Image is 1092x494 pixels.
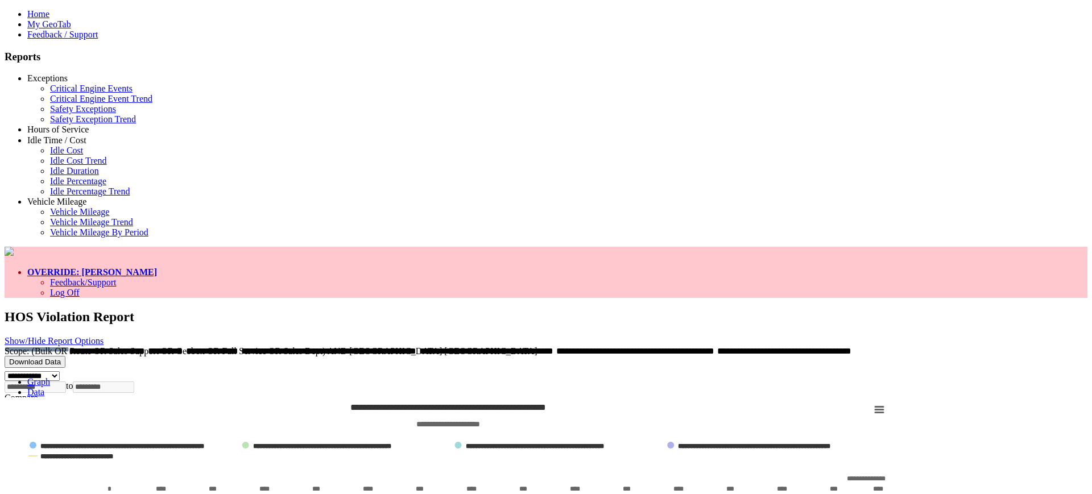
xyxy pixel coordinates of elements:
[66,381,73,391] span: to
[27,387,44,397] a: Data
[50,176,106,186] a: Idle Percentage
[50,186,130,196] a: Idle Percentage Trend
[5,336,104,346] a: Show/Hide Report Options
[27,197,86,206] a: Vehicle Mileage
[50,166,99,176] a: Idle Duration
[27,124,89,134] a: Hours of Service
[50,114,136,124] a: Safety Exception Trend
[50,207,109,217] a: Vehicle Mileage
[50,288,80,297] a: Log Off
[27,135,86,145] a: Idle Time / Cost
[27,377,50,387] a: Graph
[27,19,71,29] a: My GeoTab
[27,9,49,19] a: Home
[50,156,107,165] a: Idle Cost Trend
[5,51,1087,63] h3: Reports
[50,94,152,103] a: Critical Engine Event Trend
[50,217,133,227] a: Vehicle Mileage Trend
[50,104,116,114] a: Safety Exceptions
[50,227,148,237] a: Vehicle Mileage By Period
[5,393,38,402] label: Compare
[27,73,68,83] a: Exceptions
[50,135,145,144] a: HOS Explanation Reports
[50,84,133,93] a: Critical Engine Events
[50,277,116,287] a: Feedback/Support
[5,356,65,368] button: Download Data
[27,267,157,277] a: OVERRIDE: [PERSON_NAME]
[5,247,14,256] img: pepsilogo.png
[5,309,1087,325] h2: HOS Violation Report
[27,30,98,39] a: Feedback / Support
[5,346,537,356] span: Scope: (Bulk OR Route OR Sales Support OR Geobox OR Full Service OR Sales Dept) AND [GEOGRAPHIC_D...
[50,146,83,155] a: Idle Cost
